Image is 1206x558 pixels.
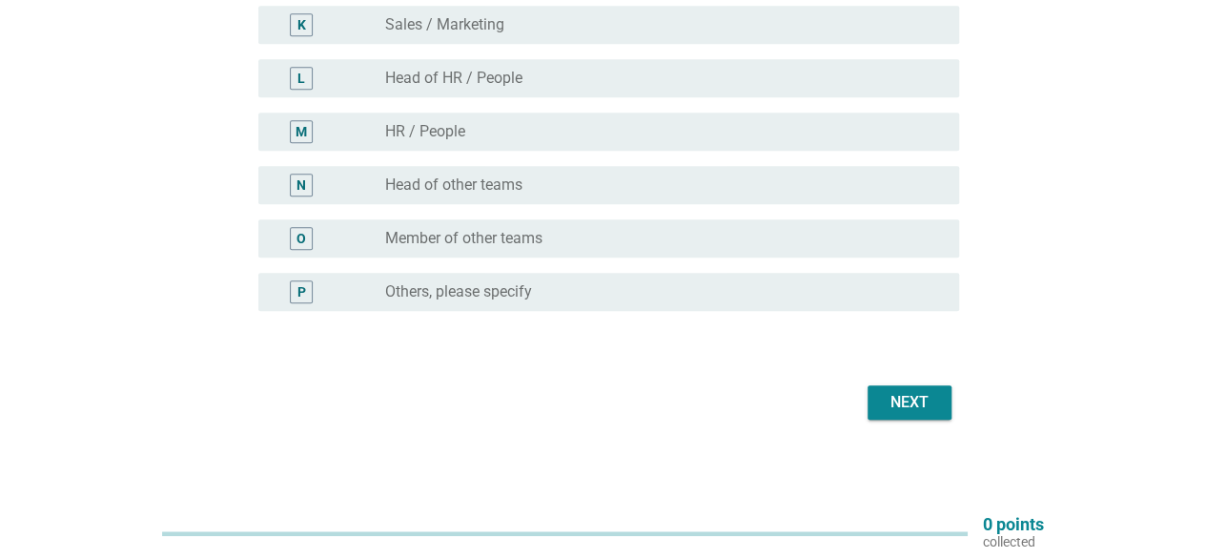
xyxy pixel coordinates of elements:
[296,176,306,196] div: N
[983,516,1044,533] p: 0 points
[385,69,522,88] label: Head of HR / People
[385,176,522,195] label: Head of other teams
[883,391,936,414] div: Next
[296,122,307,142] div: M
[385,282,532,301] label: Others, please specify
[296,229,306,249] div: O
[868,385,951,420] button: Next
[385,15,504,34] label: Sales / Marketing
[385,122,465,141] label: HR / People
[297,15,306,35] div: K
[297,282,306,302] div: P
[385,229,542,248] label: Member of other teams
[297,69,305,89] div: L
[983,533,1044,550] p: collected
